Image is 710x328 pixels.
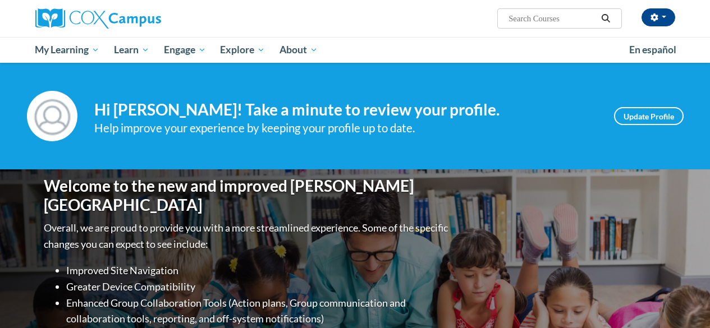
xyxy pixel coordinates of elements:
[35,43,99,57] span: My Learning
[94,119,597,137] div: Help improve your experience by keeping your profile up to date.
[157,37,213,63] a: Engage
[114,43,149,57] span: Learn
[66,262,451,279] li: Improved Site Navigation
[507,12,597,25] input: Search Courses
[622,38,684,62] a: En español
[220,43,265,57] span: Explore
[597,12,614,25] button: Search
[35,8,161,29] img: Cox Campus
[44,220,451,252] p: Overall, we are proud to provide you with a more streamlined experience. Some of the specific cha...
[28,37,107,63] a: My Learning
[280,43,318,57] span: About
[44,177,451,214] h1: Welcome to the new and improved [PERSON_NAME][GEOGRAPHIC_DATA]
[35,8,237,29] a: Cox Campus
[27,91,77,141] img: Profile Image
[94,100,597,119] h4: Hi [PERSON_NAME]! Take a minute to review your profile.
[665,283,701,319] iframe: Button to launch messaging window
[164,43,206,57] span: Engage
[629,44,676,56] span: En español
[27,37,684,63] div: Main menu
[614,107,684,125] a: Update Profile
[66,295,451,327] li: Enhanced Group Collaboration Tools (Action plans, Group communication and collaboration tools, re...
[272,37,325,63] a: About
[66,279,451,295] li: Greater Device Compatibility
[642,8,675,26] button: Account Settings
[107,37,157,63] a: Learn
[213,37,272,63] a: Explore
